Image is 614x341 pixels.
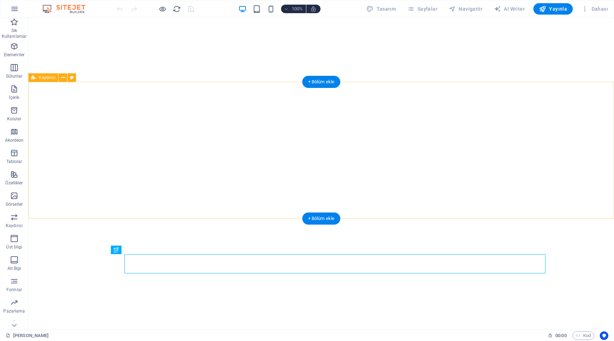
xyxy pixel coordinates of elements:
button: Yayınla [533,3,573,15]
p: Alt Bigi [7,266,21,271]
div: Tasarım (Ctrl+Alt+Y) [363,3,399,15]
span: Kaydırıcı [39,75,55,80]
p: Üst bilgi [6,244,22,250]
span: Sayfalar [407,5,437,12]
p: Pazarlama [3,308,25,314]
span: Dahası [581,5,608,12]
span: Tasarım [366,5,396,12]
span: Kod [576,331,591,340]
button: Ön izleme modundan çıkıp düzenlemeye devam etmek için buraya tıklayın [158,5,167,13]
span: Navigatör [449,5,483,12]
button: 100% [281,5,306,13]
div: + Bölüm ekle [302,76,340,88]
h6: 100% [292,5,303,13]
div: + Bölüm ekle [302,213,340,225]
span: 00 00 [555,331,566,340]
p: Sütunlar [6,73,23,79]
p: Elementler [4,52,25,58]
p: Akordeon [5,137,24,143]
button: Navigatör [446,3,485,15]
span: Yayınla [539,5,567,12]
p: Kutular [7,116,22,122]
i: Yeniden boyutlandırmada yakınlaştırma düzeyini seçilen cihaza uyacak şekilde otomatik olarak ayarla. [310,6,317,12]
button: AI Writer [491,3,528,15]
button: Dahası [578,3,611,15]
p: Özellikler [5,180,23,186]
a: Seçimi iptal etmek için tıkla. Sayfaları açmak için çift tıkla [6,331,49,340]
span: AI Writer [494,5,525,12]
button: reload [172,5,181,13]
h6: Oturum süresi [548,331,567,340]
i: Sayfayı yeniden yükleyin [173,5,181,13]
img: Editor Logo [41,5,94,13]
button: Kod [572,331,594,340]
p: Görseller [6,201,23,207]
button: Tasarım [363,3,399,15]
p: Kaydırıcı [6,223,23,229]
span: : [560,333,561,338]
p: Tablolar [6,159,22,164]
p: İçerik [9,95,19,100]
p: Formlar [6,287,22,293]
button: Usercentrics [600,331,608,340]
button: Sayfalar [404,3,440,15]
